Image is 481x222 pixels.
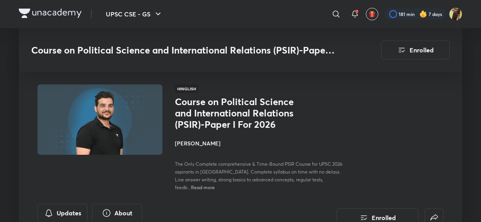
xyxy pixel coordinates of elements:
[191,184,215,190] span: Read more
[175,96,303,130] h1: Course on Political Science and International Relations (PSIR)-Paper I For 2026
[36,84,164,156] img: Thumbnail
[369,11,376,18] img: avatar
[175,139,350,147] h4: [PERSON_NAME]
[101,6,167,22] button: UPSC CSE - GS
[175,161,342,190] span: The Only Complete comprehensive & Time-Bound PSIR Course for UPSC 2026 aspirants in [GEOGRAPHIC_D...
[19,9,82,20] a: Company Logo
[19,9,82,18] img: Company Logo
[381,41,450,59] button: Enrolled
[449,7,462,21] img: Uma Kumari Rajput
[31,45,337,56] h3: Course on Political Science and International Relations (PSIR)-Paper I For 2026
[366,8,378,20] button: avatar
[175,84,198,93] span: Hinglish
[419,10,427,18] img: streak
